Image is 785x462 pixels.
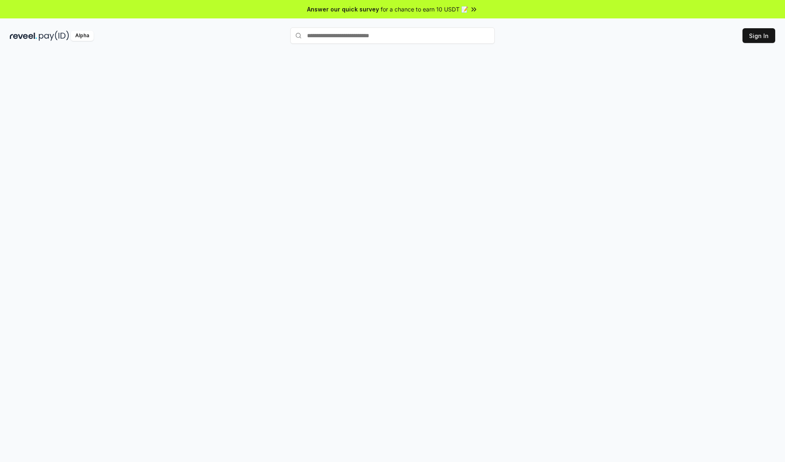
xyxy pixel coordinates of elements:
button: Sign In [742,28,775,43]
div: Alpha [71,31,94,41]
span: Answer our quick survey [307,5,379,14]
img: reveel_dark [10,31,37,41]
img: pay_id [39,31,69,41]
span: for a chance to earn 10 USDT 📝 [381,5,468,14]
